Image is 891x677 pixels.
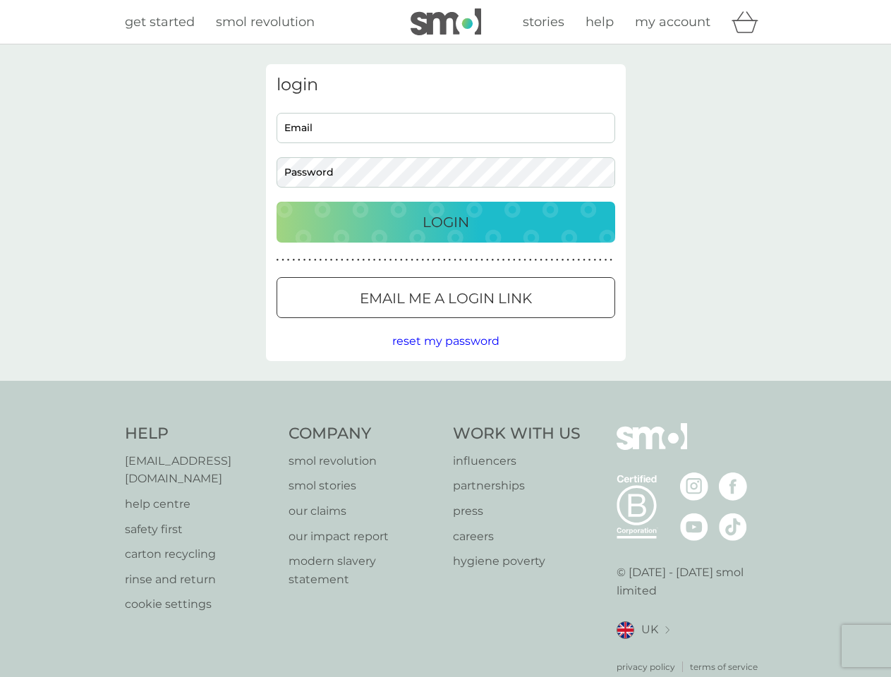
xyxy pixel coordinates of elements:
[125,520,275,539] p: safety first
[363,257,365,264] p: ●
[578,257,581,264] p: ●
[392,334,499,348] span: reset my password
[357,257,360,264] p: ●
[298,257,301,264] p: ●
[459,257,462,264] p: ●
[330,257,333,264] p: ●
[289,423,439,445] h4: Company
[400,257,403,264] p: ●
[308,257,311,264] p: ●
[523,14,564,30] span: stories
[464,257,467,264] p: ●
[617,423,687,471] img: smol
[470,257,473,264] p: ●
[421,257,424,264] p: ●
[572,257,575,264] p: ●
[303,257,306,264] p: ●
[289,552,439,588] a: modern slavery statement
[125,452,275,488] a: [EMAIL_ADDRESS][DOMAIN_NAME]
[378,257,381,264] p: ●
[519,257,521,264] p: ●
[617,660,675,673] a: privacy policy
[389,257,392,264] p: ●
[411,257,413,264] p: ●
[480,257,483,264] p: ●
[453,452,581,470] a: influencers
[292,257,295,264] p: ●
[617,563,767,599] p: © [DATE] - [DATE] smol limited
[125,423,275,445] h4: Help
[492,257,495,264] p: ●
[289,527,439,546] a: our impact report
[586,14,614,30] span: help
[599,257,602,264] p: ●
[545,257,548,264] p: ●
[277,257,279,264] p: ●
[411,8,481,35] img: smol
[277,202,615,243] button: Login
[368,257,370,264] p: ●
[588,257,591,264] p: ●
[125,571,275,589] p: rinse and return
[507,257,510,264] p: ●
[453,502,581,520] p: press
[486,257,489,264] p: ●
[617,621,634,639] img: UK flag
[416,257,419,264] p: ●
[453,423,581,445] h4: Work With Us
[360,287,532,310] p: Email me a login link
[535,257,538,264] p: ●
[665,626,669,634] img: select a new location
[502,257,505,264] p: ●
[513,257,516,264] p: ●
[453,477,581,495] p: partnerships
[453,527,581,546] a: careers
[593,257,596,264] p: ●
[335,257,338,264] p: ●
[449,257,451,264] p: ●
[523,257,526,264] p: ●
[719,513,747,541] img: visit the smol Tiktok page
[373,257,376,264] p: ●
[277,277,615,318] button: Email me a login link
[289,477,439,495] a: smol stories
[406,257,408,264] p: ●
[690,660,758,673] a: terms of service
[394,257,397,264] p: ●
[680,472,708,501] img: visit the smol Instagram page
[125,545,275,563] a: carton recycling
[556,257,559,264] p: ●
[454,257,456,264] p: ●
[523,12,564,32] a: stories
[392,332,499,350] button: reset my password
[125,595,275,614] a: cookie settings
[289,452,439,470] a: smol revolution
[216,14,315,30] span: smol revolution
[314,257,317,264] p: ●
[346,257,349,264] p: ●
[635,12,710,32] a: my account
[351,257,354,264] p: ●
[610,257,612,264] p: ●
[540,257,543,264] p: ●
[586,12,614,32] a: help
[125,12,195,32] a: get started
[550,257,553,264] p: ●
[635,14,710,30] span: my account
[287,257,290,264] p: ●
[125,14,195,30] span: get started
[732,8,767,36] div: basket
[641,621,658,639] span: UK
[453,552,581,571] a: hygiene poverty
[277,75,615,95] h3: login
[583,257,586,264] p: ●
[719,472,747,501] img: visit the smol Facebook page
[423,211,469,233] p: Login
[497,257,499,264] p: ●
